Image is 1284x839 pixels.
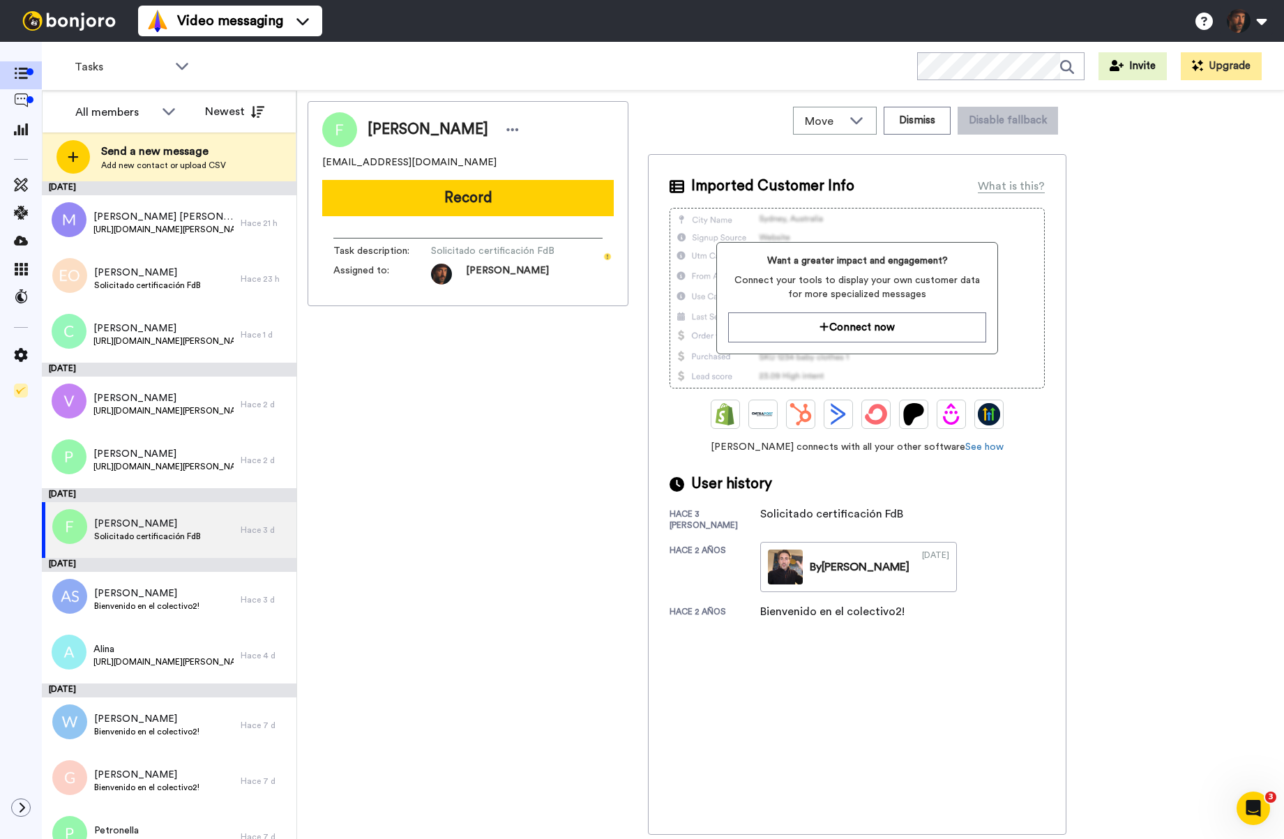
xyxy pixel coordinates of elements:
[94,824,199,838] span: Petronella
[94,600,199,612] span: Bienvenido en el colectivo2!
[241,273,289,285] div: Hace 23 h
[93,642,234,656] span: Alina
[884,107,951,135] button: Dismiss
[52,384,86,418] img: v.png
[333,244,431,258] span: Task description :
[333,264,431,285] span: Assigned to:
[42,181,296,195] div: [DATE]
[714,403,737,425] img: Shopify
[94,517,201,531] span: [PERSON_NAME]
[865,403,887,425] img: ConvertKit
[922,550,949,584] div: [DATE]
[1237,792,1270,825] iframe: Intercom live chat
[790,403,812,425] img: Hubspot
[965,442,1004,452] a: See how
[670,508,760,531] div: hace 3 [PERSON_NAME]
[94,531,201,542] span: Solicitado certificación FdB
[94,280,201,291] span: Solicitado certificación FdB
[52,439,86,474] img: p.png
[601,250,614,263] div: Tooltip anchor
[241,650,289,661] div: Hace 4 d
[978,178,1045,195] div: What is this?
[241,399,289,410] div: Hace 2 d
[768,550,803,584] img: 1ec438f3-67ee-483f-a596-62e36ace7a57-thumb.jpg
[75,59,168,75] span: Tasks
[14,384,28,398] img: Checklist.svg
[94,726,199,737] span: Bienvenido en el colectivo2!
[805,113,843,130] span: Move
[1181,52,1262,80] button: Upgrade
[760,542,957,592] a: By[PERSON_NAME][DATE]
[322,112,357,147] img: Image of Federica Bettocchi
[728,254,985,268] span: Want a greater impact and engagement?
[93,656,234,667] span: [URL][DOMAIN_NAME][PERSON_NAME]
[52,704,87,739] img: w.png
[94,768,199,782] span: [PERSON_NAME]
[93,335,234,347] span: [URL][DOMAIN_NAME][PERSON_NAME]
[52,314,86,349] img: c.png
[52,509,87,544] img: f.png
[42,488,296,502] div: [DATE]
[691,176,854,197] span: Imported Customer Info
[241,524,289,536] div: Hace 3 d
[827,403,849,425] img: ActiveCampaign
[42,558,296,572] div: [DATE]
[691,474,772,494] span: User history
[466,264,549,285] span: [PERSON_NAME]
[52,202,86,237] img: m.png
[93,447,234,461] span: [PERSON_NAME]
[42,363,296,377] div: [DATE]
[42,683,296,697] div: [DATE]
[241,594,289,605] div: Hace 3 d
[958,107,1058,135] button: Disable fallback
[94,782,199,793] span: Bienvenido en el colectivo2!
[368,119,488,140] span: [PERSON_NAME]
[1265,792,1276,803] span: 3
[241,329,289,340] div: Hace 1 d
[670,606,760,620] div: hace 2 años
[241,455,289,466] div: Hace 2 d
[17,11,121,31] img: bj-logo-header-white.svg
[94,712,199,726] span: [PERSON_NAME]
[810,559,909,575] div: By [PERSON_NAME]
[978,403,1000,425] img: GoHighLevel
[940,403,962,425] img: Drip
[760,506,903,522] div: Solicitado certificación FdB
[322,156,497,169] span: [EMAIL_ADDRESS][DOMAIN_NAME]
[93,405,234,416] span: [URL][DOMAIN_NAME][PERSON_NAME]
[670,545,760,592] div: hace 2 años
[728,312,985,342] button: Connect now
[241,776,289,787] div: Hace 7 d
[101,143,226,160] span: Send a new message
[93,461,234,472] span: [URL][DOMAIN_NAME][PERSON_NAME]
[52,760,87,795] img: g.png
[52,258,87,293] img: eo.png
[752,403,774,425] img: Ontraport
[52,635,86,670] img: a.png
[93,210,234,224] span: [PERSON_NAME] [PERSON_NAME]
[728,273,985,301] span: Connect your tools to display your own customer data for more specialized messages
[93,224,234,235] span: [URL][DOMAIN_NAME][PERSON_NAME]
[431,244,564,258] span: Solicitado certificación FdB
[52,579,87,614] img: as.png
[93,322,234,335] span: [PERSON_NAME]
[75,104,155,121] div: All members
[1098,52,1167,80] button: Invite
[93,391,234,405] span: [PERSON_NAME]
[101,160,226,171] span: Add new contact or upload CSV
[760,603,905,620] div: Bienvenido en el colectivo2!
[241,720,289,731] div: Hace 7 d
[94,266,201,280] span: [PERSON_NAME]
[902,403,925,425] img: Patreon
[322,180,614,216] button: Record
[670,440,1045,454] span: [PERSON_NAME] connects with all your other software
[431,264,452,285] img: 433a0d39-d5e5-4e8b-95ab-563eba39db7f-1570019947.jpg
[177,11,283,31] span: Video messaging
[146,10,169,32] img: vm-color.svg
[94,587,199,600] span: [PERSON_NAME]
[195,98,275,126] button: Newest
[241,218,289,229] div: Hace 21 h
